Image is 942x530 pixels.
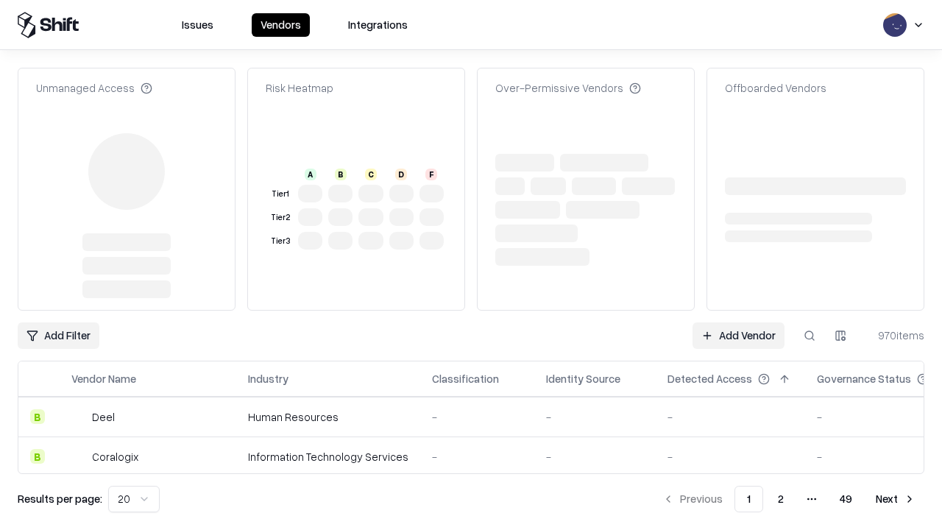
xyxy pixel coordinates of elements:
div: - [432,449,523,464]
div: Governance Status [817,371,911,386]
div: C [365,169,377,180]
div: - [546,409,644,425]
div: Industry [248,371,288,386]
div: Unmanaged Access [36,80,152,96]
button: Vendors [252,13,310,37]
div: Tier 3 [269,235,292,247]
div: Vendor Name [71,371,136,386]
a: Add Vendor [693,322,785,349]
div: Human Resources [248,409,408,425]
button: 1 [734,486,763,512]
div: B [30,449,45,464]
div: - [667,409,793,425]
div: B [335,169,347,180]
div: Tier 1 [269,188,292,200]
button: Add Filter [18,322,99,349]
div: Offboarded Vendors [725,80,826,96]
div: B [30,409,45,424]
div: A [305,169,316,180]
button: Next [867,486,924,512]
div: Information Technology Services [248,449,408,464]
div: D [395,169,407,180]
button: Integrations [339,13,417,37]
div: - [667,449,793,464]
div: Risk Heatmap [266,80,333,96]
div: Coralogix [92,449,138,464]
img: Coralogix [71,449,86,464]
div: - [432,409,523,425]
div: Classification [432,371,499,386]
button: 49 [828,486,864,512]
div: Deel [92,409,115,425]
div: Detected Access [667,371,752,386]
div: Tier 2 [269,211,292,224]
div: F [425,169,437,180]
nav: pagination [654,486,924,512]
div: 970 items [865,328,924,343]
button: Issues [173,13,222,37]
img: Deel [71,409,86,424]
button: 2 [766,486,796,512]
div: Identity Source [546,371,620,386]
div: Over-Permissive Vendors [495,80,641,96]
div: - [546,449,644,464]
p: Results per page: [18,491,102,506]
